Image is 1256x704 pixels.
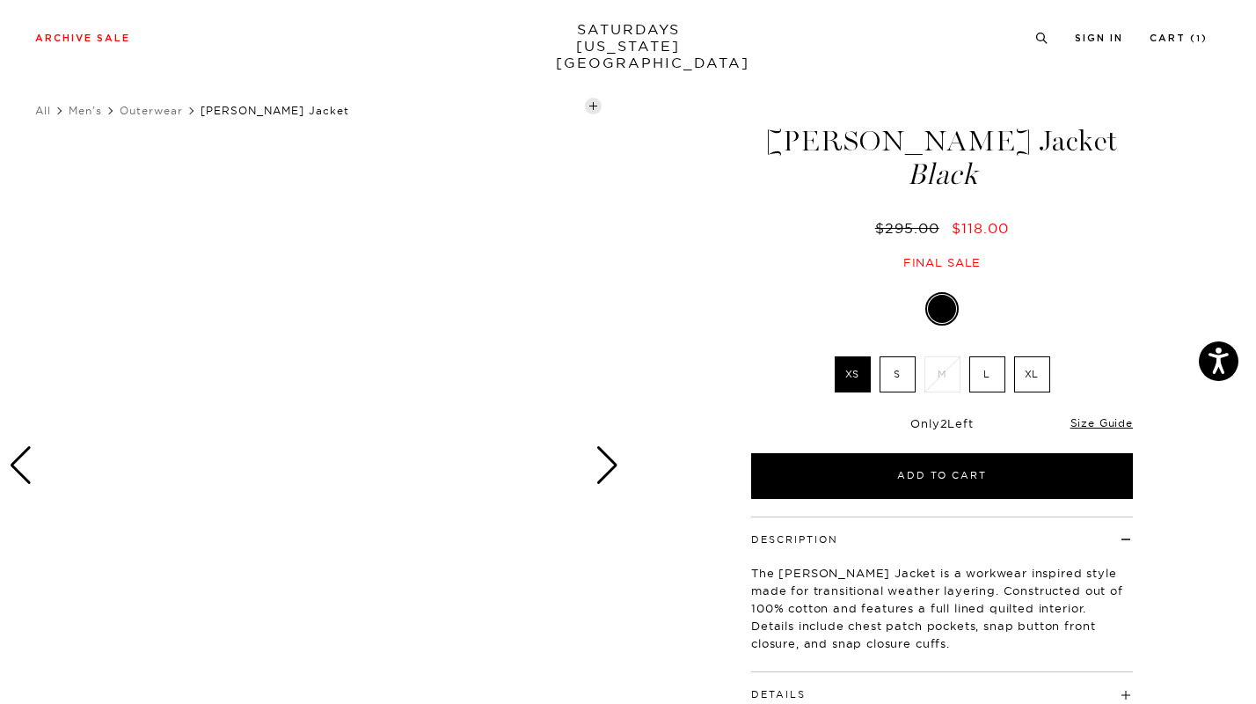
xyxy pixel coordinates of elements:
del: $295.00 [875,219,946,237]
h1: [PERSON_NAME] Jacket [748,127,1136,189]
div: Only Left [751,416,1133,431]
a: Men's [69,104,102,117]
span: $118.00 [952,219,1009,237]
div: Final sale [748,255,1136,270]
a: SATURDAYS[US_STATE][GEOGRAPHIC_DATA] [556,21,701,71]
a: Archive Sale [35,33,130,43]
label: XS [835,356,871,392]
label: L [969,356,1005,392]
a: Size Guide [1070,416,1133,429]
a: Sign In [1075,33,1123,43]
p: The [PERSON_NAME] Jacket is a workwear inspired style made for transitional weather layering. Con... [751,564,1133,652]
a: All [35,104,51,117]
a: Outerwear [120,104,183,117]
label: S [880,356,916,392]
div: Next slide [595,446,619,485]
span: [PERSON_NAME] Jacket [201,104,349,117]
button: Details [751,690,806,700]
button: Add to Cart [751,453,1133,499]
label: XL [1014,356,1050,392]
div: Previous slide [9,446,33,485]
label: Black [928,295,956,323]
span: Black [748,160,1136,189]
small: 1 [1196,35,1201,43]
a: Cart (1) [1150,33,1208,43]
span: 2 [940,416,948,430]
button: Description [751,535,838,545]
